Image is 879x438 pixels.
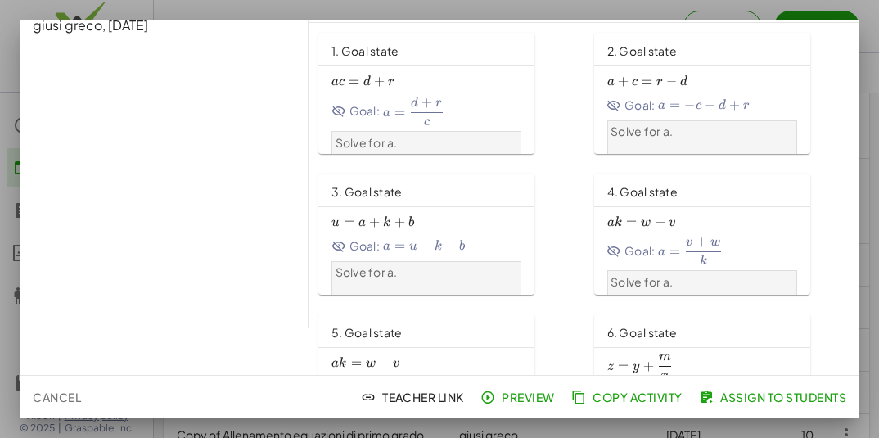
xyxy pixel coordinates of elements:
span: w [641,216,651,229]
button: Copy Activity [568,382,689,412]
span: − [666,73,677,89]
span: Goal: [607,97,656,114]
button: Preview [477,382,561,412]
span: a [331,75,339,88]
span: m [659,350,671,363]
span: Assign to Students [702,390,846,404]
a: 6. Goal stateGoal: [594,314,850,436]
span: a [607,75,615,88]
span: − [684,97,695,113]
span: a [383,106,390,120]
i: Goal State is hidden. [607,98,622,113]
span: = [394,104,405,120]
span: k [383,216,390,229]
a: 2. Goal stateGoal:Solve for a. [594,33,850,154]
span: u [331,216,340,229]
span: a [658,246,665,259]
span: ak [607,216,623,229]
span: b [408,216,414,229]
span: + [618,73,629,89]
span: r [656,75,663,88]
span: − [421,237,431,254]
span: = [626,214,637,230]
span: Goal: [331,237,380,255]
span: Copy Activity [575,390,683,404]
span: u [409,240,417,253]
span: ak [331,357,347,370]
span: = [669,97,680,113]
span: = [344,214,354,230]
a: 4. Goal stateGoal:Solve for a. [594,174,850,295]
span: = [618,358,629,374]
span: y [633,360,639,373]
span: ​ [721,237,723,255]
p: Solve for a. [611,274,793,291]
span: r [388,75,394,88]
span: = [351,354,362,371]
span: Preview [484,390,555,404]
span: − [445,237,456,254]
p: Solve for a. [336,264,518,281]
span: d [680,75,687,88]
i: Goal State is hidden. [331,239,346,254]
span: ​ [671,354,673,370]
span: − [379,354,390,371]
a: 3. Goal stateGoal:Solve for a. [318,174,574,295]
span: k [435,240,442,253]
span: w [366,357,376,370]
span: a [383,240,390,253]
span: Goal: [607,237,656,264]
p: Solve for a. [611,124,793,140]
span: b [459,240,465,253]
i: Goal State is hidden. [607,244,622,259]
span: + [394,214,405,230]
span: + [696,233,707,250]
span: a [358,216,366,229]
span: = [394,237,405,254]
span: r [743,99,750,112]
span: Goal: [331,97,380,125]
span: ​ [443,97,444,115]
span: Teacher Link [364,390,464,404]
span: d [411,97,418,110]
span: = [669,243,680,260]
button: Cancel [26,382,88,412]
span: + [729,97,740,113]
span: 1. Goal state [331,43,399,58]
span: r [435,97,442,110]
span: + [374,73,385,89]
span: v [393,357,399,370]
span: a [658,99,665,112]
span: 3. Goal state [331,184,402,199]
span: d [363,75,371,88]
span: c [339,75,345,88]
span: + [655,214,665,230]
span: v [686,236,692,249]
span: 2. Goal state [607,43,677,58]
button: Assign to Students [696,382,853,412]
span: z [607,360,614,373]
span: giusi greco [33,16,102,34]
button: Teacher Link [358,382,471,412]
span: + [643,358,654,374]
span: 4. Goal state [607,184,678,199]
span: + [421,94,432,111]
span: = [642,73,652,89]
span: , [DATE] [102,16,148,34]
span: Cancel [33,390,81,404]
span: w [710,236,720,249]
p: Solve for a. [336,135,518,151]
span: − [705,97,715,113]
a: 1. Goal stateGoal:Solve for a. [318,33,574,154]
span: 5. Goal state [331,325,402,340]
span: v [669,216,675,229]
span: c [696,99,701,112]
span: = [349,73,359,89]
span: c [632,75,638,88]
a: 5. Goal stateGoal:Solve for a. [318,314,574,436]
i: Goal State is hidden. [331,104,346,119]
span: + [369,214,380,230]
span: d [719,99,726,112]
span: 6. Goal state [607,325,677,340]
